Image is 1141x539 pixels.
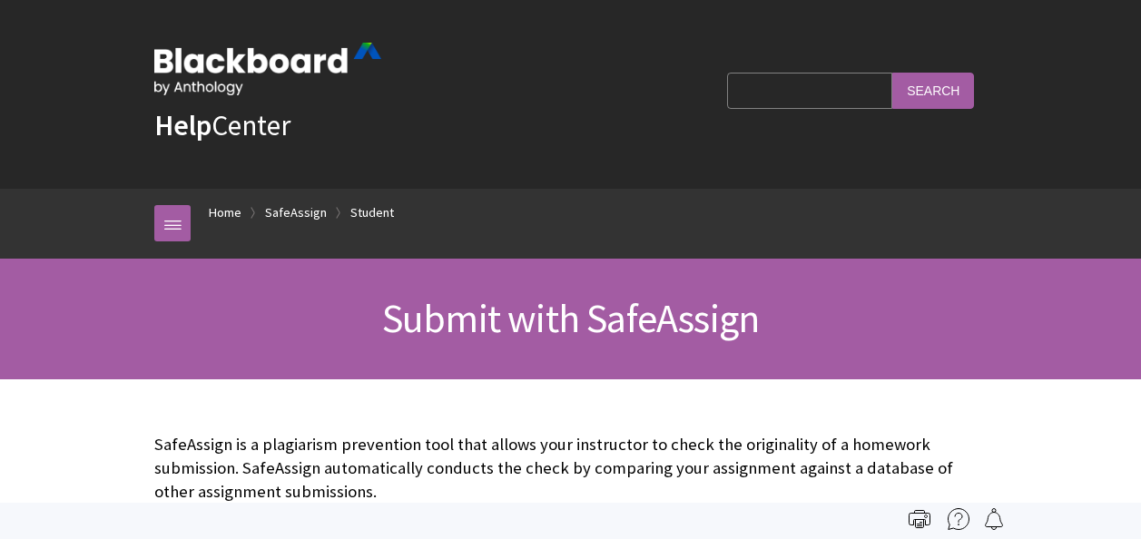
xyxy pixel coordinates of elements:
[909,508,930,530] img: Print
[154,107,290,143] a: HelpCenter
[154,107,211,143] strong: Help
[892,73,974,108] input: Search
[948,508,969,530] img: More help
[265,201,327,224] a: SafeAssign
[209,201,241,224] a: Home
[154,433,987,505] p: SafeAssign is a plagiarism prevention tool that allows your instructor to check the originality o...
[154,43,381,95] img: Blackboard by Anthology
[350,201,394,224] a: Student
[382,293,759,343] span: Submit with SafeAssign
[983,508,1005,530] img: Follow this page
